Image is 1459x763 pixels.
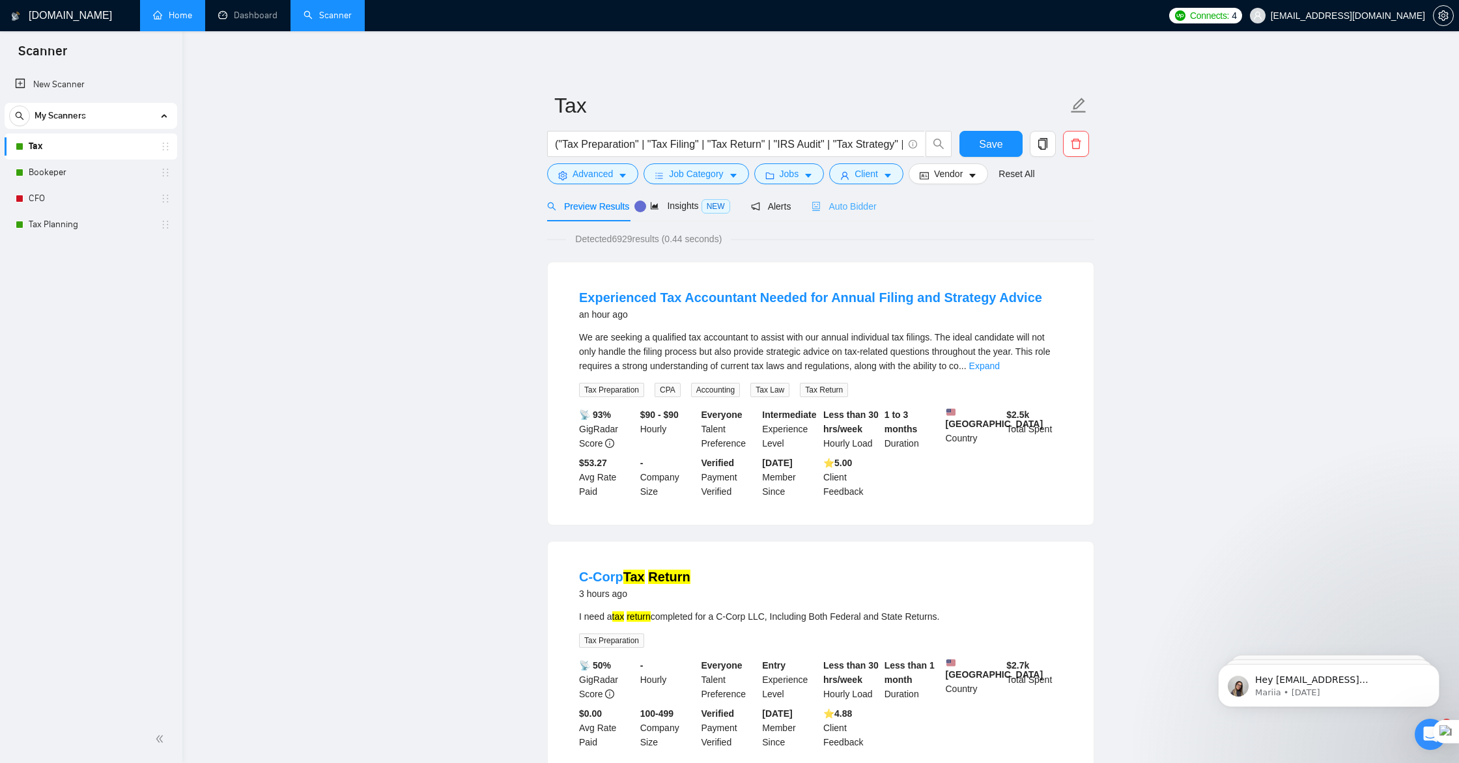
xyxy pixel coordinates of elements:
[579,383,644,397] span: Tax Preparation
[943,658,1004,701] div: Country
[555,136,903,152] input: Search Freelance Jobs...
[1253,11,1262,20] span: user
[160,167,171,178] span: holder
[812,201,876,212] span: Auto Bidder
[699,706,760,749] div: Payment Verified
[579,609,1062,624] div: I need a completed for a C-Corp LLC, Including Both Federal and State Returns.
[15,72,167,98] a: New Scanner
[160,193,171,204] span: holder
[155,732,168,745] span: double-left
[8,42,78,69] span: Scanner
[29,160,152,186] a: Bookeper
[640,708,673,719] b: 100-499
[618,171,627,180] span: caret-down
[576,408,638,451] div: GigRadar Score
[762,409,816,420] b: Intermediate
[1030,138,1055,150] span: copy
[153,10,192,21] a: homeHome
[855,167,878,181] span: Client
[35,103,86,129] span: My Scanners
[547,201,629,212] span: Preview Results
[5,72,177,98] li: New Scanner
[579,586,690,602] div: 3 hours ago
[1070,97,1087,114] span: edit
[959,361,967,371] span: ...
[1063,131,1089,157] button: delete
[968,171,977,180] span: caret-down
[558,171,567,180] span: setting
[1433,10,1454,21] a: setting
[650,201,729,211] span: Insights
[751,201,791,212] span: Alerts
[11,6,20,27] img: logo
[751,202,760,211] span: notification
[57,38,218,216] span: Hey [EMAIL_ADDRESS][DOMAIN_NAME], Looks like your Upwork agency Marketing Agency ran out of conne...
[576,456,638,499] div: Avg Rate Paid
[638,456,699,499] div: Company Size
[821,706,882,749] div: Client Feedback
[57,50,225,62] p: Message from Mariia, sent 2w ago
[701,409,743,420] b: Everyone
[959,131,1023,157] button: Save
[579,330,1062,373] div: We are seeking a qualified tax accountant to assist with our annual individual tax filings. The i...
[759,408,821,451] div: Experience Level
[1433,5,1454,26] button: setting
[804,171,813,180] span: caret-down
[762,458,792,468] b: [DATE]
[638,706,699,749] div: Company Size
[762,660,786,671] b: Entry
[1006,660,1029,671] b: $ 2.7k
[566,232,731,246] span: Detected 6929 results (0.44 seconds)
[759,658,821,701] div: Experience Level
[946,658,1043,680] b: [GEOGRAPHIC_DATA]
[946,408,1043,429] b: [GEOGRAPHIC_DATA]
[812,202,821,211] span: robot
[829,163,903,184] button: userClientcaret-down
[1441,719,1452,729] span: 6
[579,409,611,420] b: 📡 93%
[576,658,638,701] div: GigRadar Score
[29,133,152,160] a: Tax
[999,167,1034,181] a: Reset All
[823,458,852,468] b: ⭐️ 5.00
[648,570,690,584] mark: Return
[885,409,918,434] b: 1 to 3 months
[701,199,730,214] span: NEW
[926,138,951,150] span: search
[800,383,848,397] span: Tax Return
[882,408,943,451] div: Duration
[554,89,1068,122] input: Scanner name...
[750,383,789,397] span: Tax Law
[780,167,799,181] span: Jobs
[640,409,679,420] b: $90 - $90
[1175,10,1185,21] img: upwork-logo.png
[644,163,748,184] button: barsJob Categorycaret-down
[699,658,760,701] div: Talent Preference
[821,456,882,499] div: Client Feedback
[882,658,943,701] div: Duration
[1415,719,1446,750] iframe: Intercom live chat
[823,660,879,685] b: Less than 30 hrs/week
[969,361,1000,371] a: Expand
[1198,637,1459,728] iframe: Intercom notifications message
[823,409,879,434] b: Less than 30 hrs/week
[946,658,956,667] img: 🇺🇸
[579,660,611,671] b: 📡 50%
[573,167,613,181] span: Advanced
[304,10,352,21] a: searchScanner
[650,201,659,210] span: area-chart
[638,408,699,451] div: Hourly
[29,212,152,238] a: Tax Planning
[579,458,607,468] b: $53.27
[612,611,625,622] mark: tax
[762,708,792,719] b: [DATE]
[909,140,917,148] span: info-circle
[655,383,681,397] span: CPA
[840,171,849,180] span: user
[699,408,760,451] div: Talent Preference
[909,163,988,184] button: idcardVendorcaret-down
[943,408,1004,451] div: Country
[605,689,614,699] span: info-circle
